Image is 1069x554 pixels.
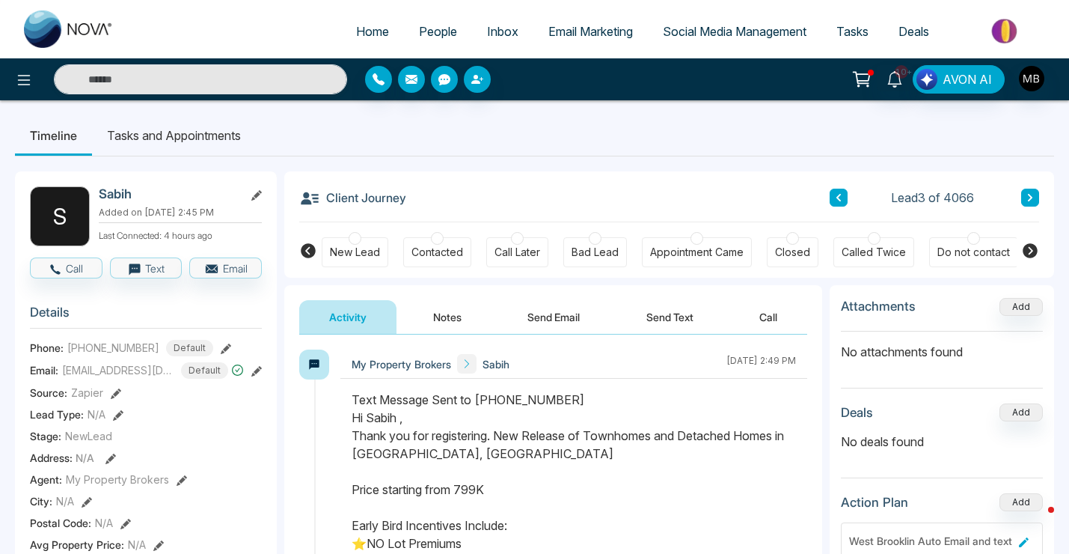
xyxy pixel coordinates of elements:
span: Default [181,362,228,379]
div: Do not contact [937,245,1010,260]
p: Last Connected: 4 hours ago [99,226,262,243]
span: Deals [898,24,929,39]
div: West Brooklin Auto Email and text [849,533,1013,549]
span: Zapier [71,385,103,401]
a: Inbox [472,17,533,46]
span: Stage: [30,428,61,444]
div: [DATE] 2:49 PM [726,354,796,374]
img: Market-place.gif [952,14,1060,48]
button: Send Text [616,300,723,334]
button: Text [110,258,183,278]
li: Timeline [15,115,92,156]
span: Sabih [483,356,509,372]
span: Postal Code : [30,515,91,531]
div: Appointment Came [650,245,744,260]
li: Tasks and Appointments [92,115,256,156]
a: Email Marketing [533,17,648,46]
span: Default [166,340,213,356]
span: NewLead [65,428,112,444]
div: S [30,186,90,246]
span: Add [999,299,1043,312]
a: Deals [883,17,944,46]
h3: Details [30,305,262,328]
button: Add [999,493,1043,511]
a: Home [341,17,404,46]
a: People [404,17,472,46]
span: My Property Brokers [66,472,169,487]
span: N/A [95,515,113,531]
span: Social Media Management [663,24,806,39]
span: Inbox [487,24,518,39]
span: N/A [88,407,105,422]
p: No deals found [841,433,1043,451]
span: City : [30,493,52,509]
span: Email Marketing [548,24,633,39]
a: Tasks [821,17,883,46]
span: Phone: [30,340,64,356]
div: Call Later [494,245,540,260]
span: People [419,24,457,39]
h3: Deals [841,405,873,420]
button: Activity [299,300,396,334]
h3: Action Plan [841,495,908,510]
div: Contacted [411,245,463,260]
span: Address: [30,450,94,466]
span: N/A [76,451,94,464]
span: Home [356,24,389,39]
span: N/A [128,537,146,553]
span: Avg Property Price : [30,537,124,553]
span: Email: [30,362,58,378]
span: Tasks [836,24,869,39]
span: Agent: [30,472,62,487]
div: New Lead [330,245,380,260]
button: Call [30,258,102,278]
button: Email [189,258,262,278]
div: Closed [775,245,810,260]
button: Add [999,404,1043,421]
button: Call [729,300,807,334]
img: Nova CRM Logo [24,10,114,48]
span: [PHONE_NUMBER] [67,340,159,356]
span: My Property Brokers [352,356,451,372]
img: User Avatar [1019,66,1044,91]
span: AVON AI [943,70,992,88]
a: Social Media Management [648,17,821,46]
img: Lead Flow [916,69,937,90]
h2: Sabih [99,186,238,201]
iframe: Intercom live chat [1018,503,1054,539]
span: Source: [30,385,67,401]
div: Called Twice [842,245,906,260]
div: Bad Lead [572,245,619,260]
button: Add [999,298,1043,316]
button: Notes [403,300,491,334]
p: Added on [DATE] 2:45 PM [99,206,262,219]
h3: Attachments [841,299,916,314]
span: Lead 3 of 4066 [891,189,974,207]
button: Send Email [497,300,610,334]
span: [EMAIL_ADDRESS][DOMAIN_NAME] [62,362,174,378]
button: AVON AI [913,65,1005,94]
span: N/A [56,493,74,509]
p: No attachments found [841,332,1043,361]
span: 10+ [895,65,908,79]
span: Lead Type: [30,407,84,422]
a: 10+ [877,65,913,91]
h3: Client Journey [299,186,406,209]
